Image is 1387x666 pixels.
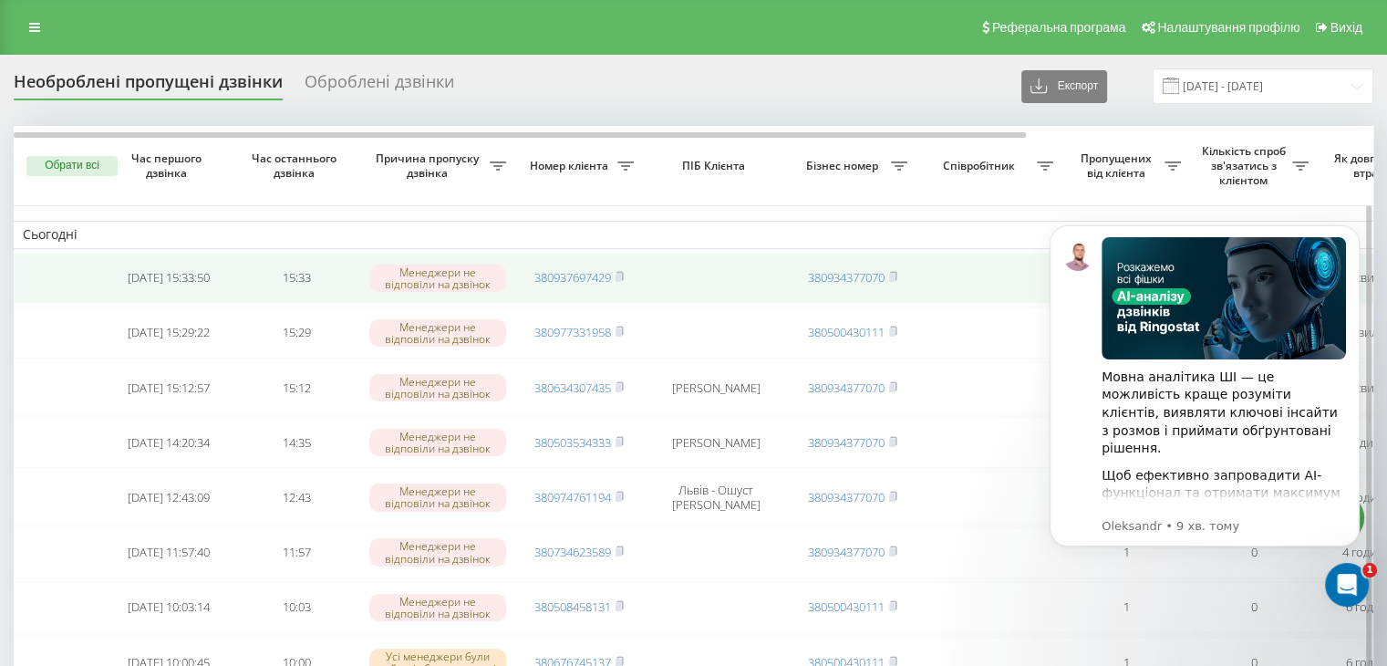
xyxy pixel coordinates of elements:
div: Необроблені пропущені дзвінки [14,72,283,100]
div: Менеджери не відповіли на дзвінок [369,374,506,401]
button: Експорт [1021,70,1107,103]
td: 15:29 [233,307,360,359]
iframe: Intercom live chat [1325,563,1369,607]
td: [DATE] 15:12:57 [105,362,233,413]
td: [DATE] 11:57:40 [105,527,233,578]
div: Оброблені дзвінки [305,72,454,100]
button: Обрати всі [26,156,118,176]
td: [DATE] 15:33:50 [105,253,233,304]
td: [PERSON_NAME] [643,362,789,413]
div: Менеджери не відповіли на дзвінок [369,538,506,566]
span: Бізнес номер [798,159,891,173]
a: 380977331958 [534,324,611,340]
div: Менеджери не відповіли на дзвінок [369,429,506,456]
td: Львів - Ошуст [PERSON_NAME] [643,472,789,523]
td: [DATE] 10:03:14 [105,582,233,633]
a: 380734623589 [534,544,611,560]
span: Пропущених від клієнта [1071,151,1164,180]
td: [DATE] 15:29:22 [105,307,233,359]
span: Кількість спроб зв'язатись з клієнтом [1199,144,1292,187]
td: 15:33 [233,253,360,304]
span: Вихід [1330,20,1362,35]
td: 12:43 [233,472,360,523]
td: 10:03 [233,582,360,633]
td: [DATE] 14:20:34 [105,417,233,468]
a: 380934377070 [808,434,885,451]
span: 1 [1362,563,1377,578]
a: 380934377070 [808,544,885,560]
a: 380974761194 [534,489,611,505]
a: 380503534333 [534,434,611,451]
a: 380634307435 [534,380,611,396]
a: 380937697429 [534,269,611,286]
span: ПІБ Клієнта [658,159,773,173]
a: 380500430111 [808,324,885,340]
a: 380508458131 [534,598,611,615]
a: 380934377070 [808,269,885,286]
span: Час останнього дзвінка [247,151,346,180]
span: Час першого дзвінка [119,151,218,180]
td: 15:12 [233,362,360,413]
span: Реферальна програма [992,20,1126,35]
div: Менеджери не відповіли на дзвінок [369,265,506,292]
a: 380934377070 [808,489,885,505]
td: [DATE] 12:43:09 [105,472,233,523]
iframe: Intercom notifications повідомлення [1022,198,1387,617]
a: 380934377070 [808,380,885,396]
td: 11:57 [233,527,360,578]
span: Причина пропуску дзвінка [369,151,490,180]
div: Менеджери не відповіли на дзвінок [369,594,506,621]
div: Менеджери не відповіли на дзвінок [369,319,506,347]
a: 380500430111 [808,598,885,615]
td: 14:35 [233,417,360,468]
div: Менеджери не відповіли на дзвінок [369,484,506,511]
span: Співробітник [926,159,1037,173]
span: Налаштування профілю [1157,20,1299,35]
span: Номер клієнта [524,159,617,173]
td: [PERSON_NAME] [643,417,789,468]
